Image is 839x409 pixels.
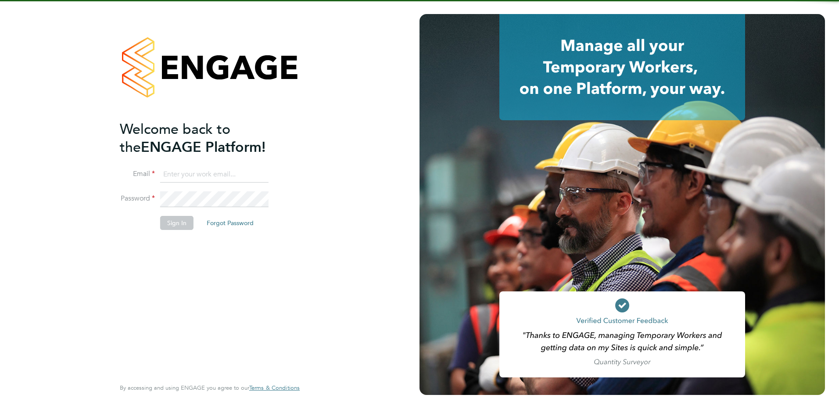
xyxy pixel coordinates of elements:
[249,384,300,391] a: Terms & Conditions
[200,216,261,230] button: Forgot Password
[160,216,194,230] button: Sign In
[120,384,300,391] span: By accessing and using ENGAGE you agree to our
[120,120,291,156] h2: ENGAGE Platform!
[120,121,230,156] span: Welcome back to the
[120,194,155,203] label: Password
[160,167,269,183] input: Enter your work email...
[120,169,155,179] label: Email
